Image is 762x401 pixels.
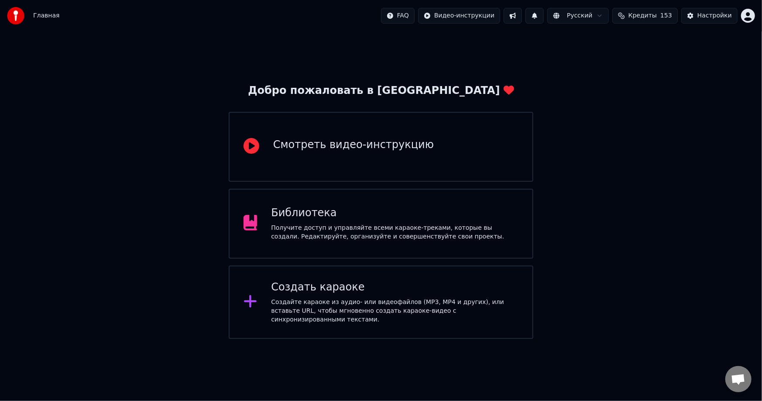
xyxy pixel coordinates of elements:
span: Главная [33,11,59,20]
div: Открытый чат [725,366,752,392]
div: Смотреть видео-инструкцию [273,138,434,152]
div: Получите доступ и управляйте всеми караоке-треками, которые вы создали. Редактируйте, организуйте... [271,224,518,241]
span: Кредиты [628,11,657,20]
nav: breadcrumb [33,11,59,20]
button: Настройки [681,8,738,24]
div: Добро пожаловать в [GEOGRAPHIC_DATA] [248,84,514,98]
img: youka [7,7,24,24]
span: 153 [660,11,672,20]
button: Кредиты153 [612,8,678,24]
button: Видео-инструкции [418,8,500,24]
button: FAQ [381,8,415,24]
div: Создайте караоке из аудио- или видеофайлов (MP3, MP4 и других), или вставьте URL, чтобы мгновенно... [271,298,518,324]
div: Библиотека [271,206,518,220]
div: Настройки [697,11,732,20]
div: Создать караоке [271,280,518,294]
